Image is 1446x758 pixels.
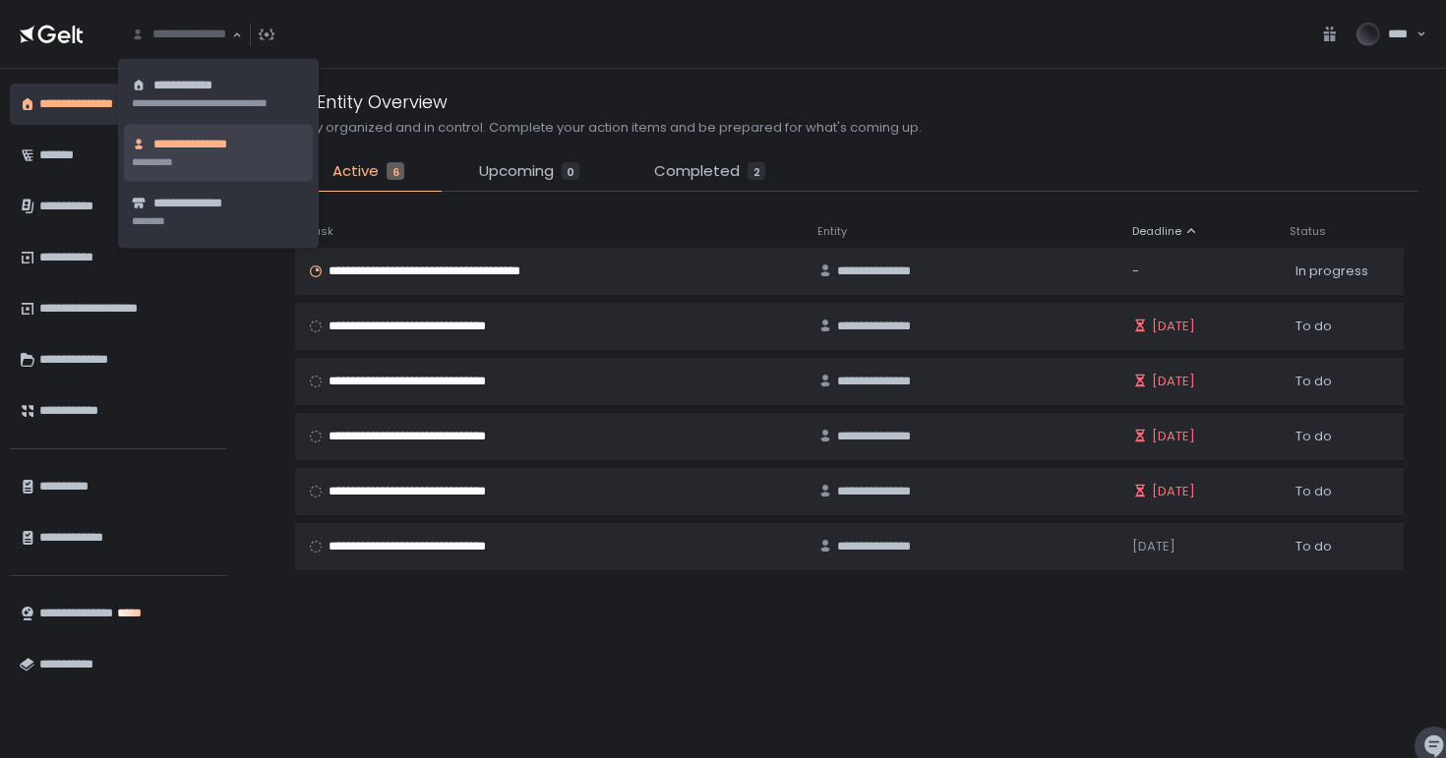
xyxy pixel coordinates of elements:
[1295,483,1332,500] span: To do
[131,25,230,44] input: Search for option
[1132,262,1139,280] span: -
[1290,224,1326,239] span: Status
[748,162,765,180] div: 2
[1295,373,1332,390] span: To do
[1295,262,1368,280] span: In progress
[1152,483,1195,500] span: [DATE]
[1152,373,1195,390] span: [DATE]
[118,13,242,56] div: Search for option
[817,224,847,239] span: Entity
[562,162,579,180] div: 0
[1152,428,1195,445] span: [DATE]
[1132,224,1181,239] span: Deadline
[1152,318,1195,335] span: [DATE]
[387,162,404,180] div: 6
[332,160,379,183] span: Active
[295,119,922,137] h2: Stay organized and in control. Complete your action items and be prepared for what's coming up.
[479,160,554,183] span: Upcoming
[1132,538,1175,555] span: [DATE]
[1295,538,1332,555] span: To do
[1295,428,1332,445] span: To do
[307,224,333,239] span: Task
[295,88,448,115] div: Entity Overview
[1295,318,1332,335] span: To do
[654,160,740,183] span: Completed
